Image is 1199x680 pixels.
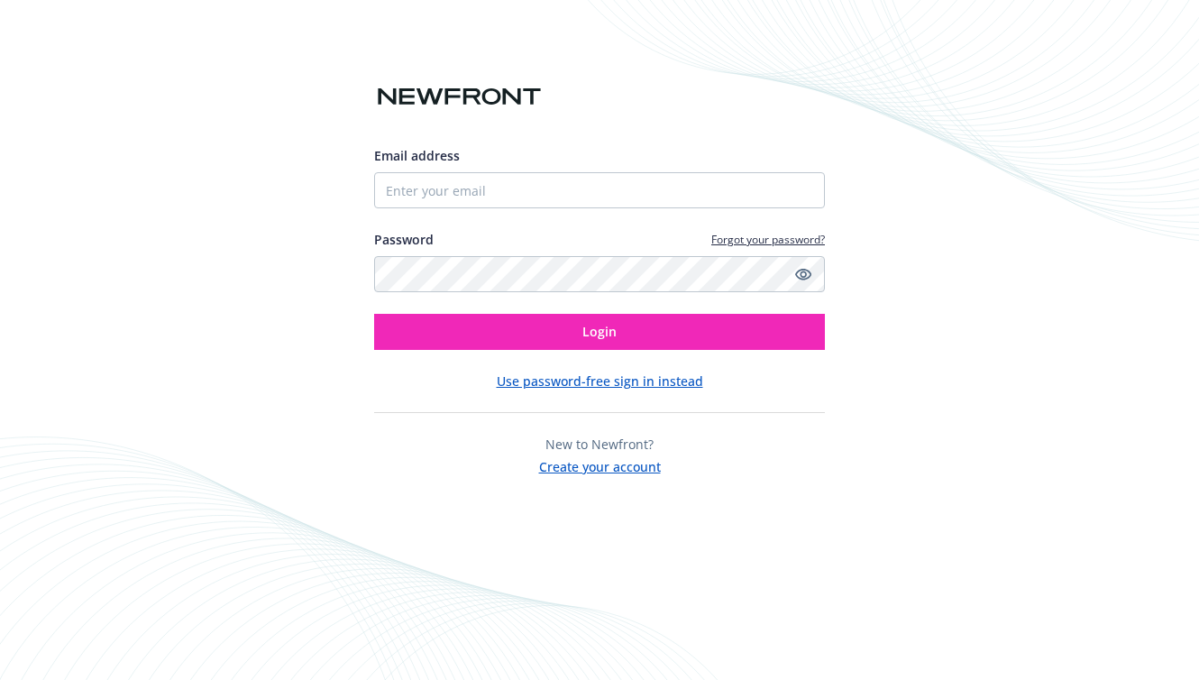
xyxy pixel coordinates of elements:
[711,232,825,247] a: Forgot your password?
[374,147,460,164] span: Email address
[582,323,617,340] span: Login
[374,314,825,350] button: Login
[374,172,825,208] input: Enter your email
[374,230,434,249] label: Password
[545,436,654,453] span: New to Newfront?
[374,256,825,292] input: Enter your password
[374,81,545,113] img: Newfront logo
[792,263,814,285] a: Show password
[539,454,661,476] button: Create your account
[497,372,703,391] button: Use password-free sign in instead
